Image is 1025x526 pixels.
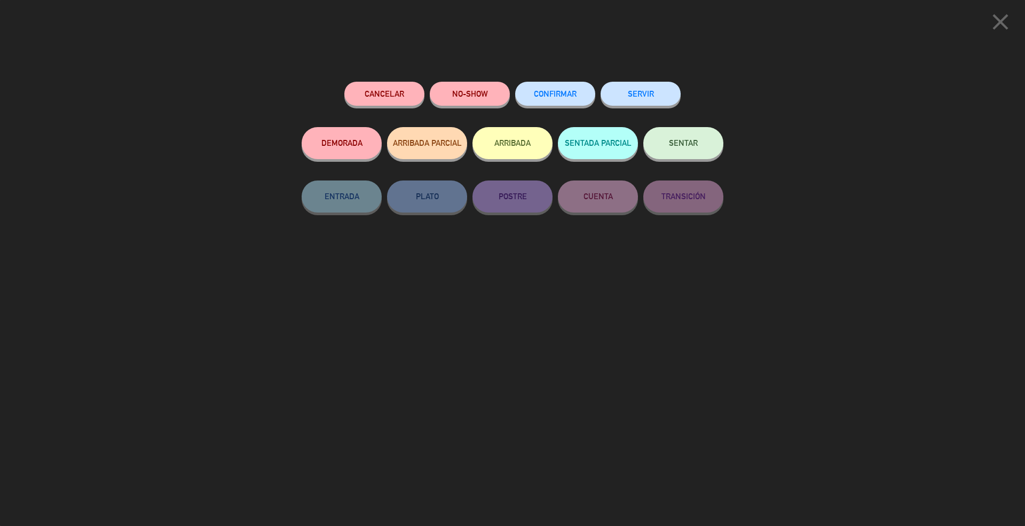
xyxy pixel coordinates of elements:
[515,82,595,106] button: CONFIRMAR
[601,82,681,106] button: SERVIR
[984,8,1017,40] button: close
[558,180,638,213] button: CUENTA
[387,127,467,159] button: ARRIBADA PARCIAL
[643,127,723,159] button: SENTAR
[987,9,1014,35] i: close
[344,82,424,106] button: Cancelar
[302,127,382,159] button: DEMORADA
[387,180,467,213] button: PLATO
[472,180,553,213] button: POSTRE
[558,127,638,159] button: SENTADA PARCIAL
[534,89,577,98] span: CONFIRMAR
[669,138,698,147] span: SENTAR
[643,180,723,213] button: TRANSICIÓN
[430,82,510,106] button: NO-SHOW
[472,127,553,159] button: ARRIBADA
[393,138,462,147] span: ARRIBADA PARCIAL
[302,180,382,213] button: ENTRADA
